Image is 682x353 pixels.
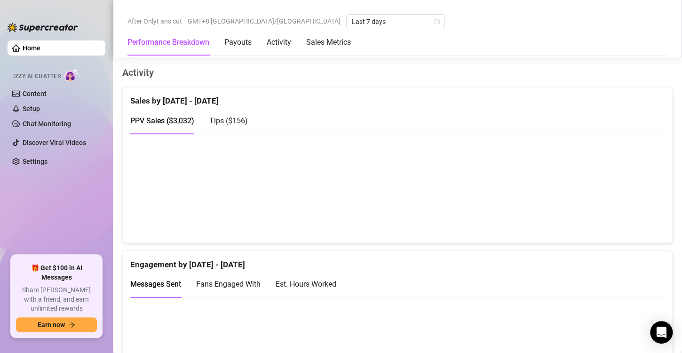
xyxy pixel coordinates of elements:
div: Activity [267,37,291,48]
div: Sales Metrics [306,37,351,48]
span: Izzy AI Chatter [13,72,61,81]
div: Open Intercom Messenger [650,321,673,344]
span: GMT+8 [GEOGRAPHIC_DATA]/[GEOGRAPHIC_DATA] [188,14,341,28]
h4: Activity [122,66,673,79]
a: Setup [23,105,40,112]
div: Engagement by [DATE] - [DATE] [130,251,665,271]
span: Earn now [38,321,65,329]
a: Settings [23,158,48,165]
span: calendar [434,19,440,24]
span: PPV Sales ( $3,032 ) [130,116,194,125]
span: Share [PERSON_NAME] with a friend, and earn unlimited rewards [16,286,97,313]
span: After OnlyFans cut [127,14,182,28]
a: Home [23,44,40,52]
span: Fans Engaged With [196,280,261,289]
span: Messages Sent [130,280,181,289]
div: Sales by [DATE] - [DATE] [130,87,665,107]
div: Payouts [224,37,252,48]
a: Discover Viral Videos [23,139,86,146]
span: Last 7 days [352,15,439,29]
span: Tips ( $156 ) [209,116,248,125]
a: Content [23,90,47,97]
span: arrow-right [69,321,75,328]
button: Earn nowarrow-right [16,317,97,332]
div: Est. Hours Worked [276,278,336,290]
div: Performance Breakdown [127,37,209,48]
img: logo-BBDzfeDw.svg [8,23,78,32]
img: AI Chatter [64,68,79,82]
a: Chat Monitoring [23,120,71,128]
span: 🎁 Get $100 in AI Messages [16,264,97,282]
